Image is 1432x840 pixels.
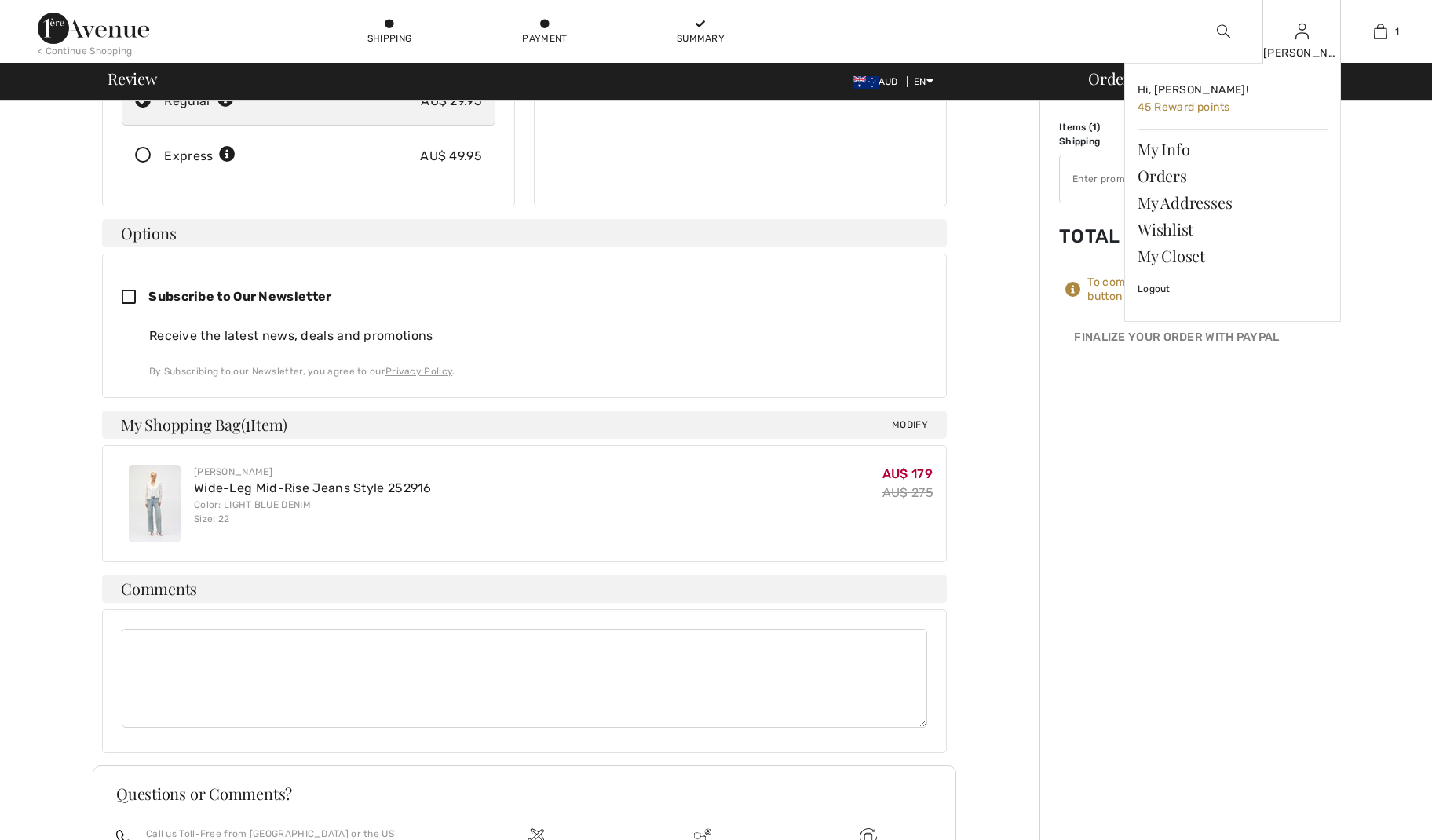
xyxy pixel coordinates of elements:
textarea: Comments [122,629,927,728]
div: To complete your order, press the button below. [1087,276,1295,304]
div: Finalize Your Order with PayPal [1059,329,1295,352]
a: My Addresses [1138,189,1328,216]
a: Logout [1138,269,1328,309]
img: My Bag [1374,22,1387,41]
s: AU$ 275 [882,485,933,500]
span: 1 [245,413,250,433]
a: Hi, [PERSON_NAME]! 45 Reward points [1138,76,1328,122]
td: Total [1059,210,1143,263]
h3: Questions or Comments? [116,786,933,802]
span: 45 Reward points [1138,100,1229,114]
span: 1 [1092,122,1097,133]
td: Items ( ) [1059,120,1143,134]
span: Modify [892,417,928,433]
a: Wide-Leg Mid-Rise Jeans Style 252916 [194,480,432,495]
div: [PERSON_NAME] [194,465,432,479]
div: Express [164,147,236,166]
span: AU$ 179 [882,466,933,481]
a: My Closet [1138,243,1328,269]
a: My Info [1138,136,1328,163]
a: Orders [1138,163,1328,189]
img: Wide-Leg Mid-Rise Jeans Style 252916 [129,465,181,542]
img: search the website [1217,22,1230,41]
span: Review [108,71,157,86]
div: < Continue Shopping [38,44,133,58]
a: Sign In [1295,24,1309,38]
a: Wishlist [1138,216,1328,243]
img: 1ère Avenue [38,13,149,44]
div: Order Summary [1069,71,1423,86]
h4: My Shopping Bag [102,411,947,439]
input: Promo code [1060,155,1251,203]
div: By Subscribing to our Newsletter, you agree to our . [149,364,927,378]
span: Hi, [PERSON_NAME]! [1138,83,1248,97]
div: Summary [677,31,724,46]
div: Payment [521,31,568,46]
iframe: PayPal [1059,352,1295,388]
div: Receive the latest news, deals and promotions [149,327,927,345]
h4: Comments [102,575,947,603]
span: EN [914,76,933,87]
div: [PERSON_NAME] [1263,45,1340,61]
div: Shipping [366,31,413,46]
img: Australian Dollar [853,76,879,89]
span: Subscribe to Our Newsletter [148,289,331,304]
span: AUD [853,76,904,87]
a: Privacy Policy [385,366,452,377]
h4: Options [102,219,947,247]
a: 1 [1342,22,1419,41]
div: AU$ 49.95 [420,147,482,166]
span: ( Item) [241,414,287,435]
img: My Info [1295,22,1309,41]
div: Color: LIGHT BLUE DENIM Size: 22 [194,498,432,526]
td: Shipping [1059,134,1143,148]
span: 1 [1395,24,1399,38]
